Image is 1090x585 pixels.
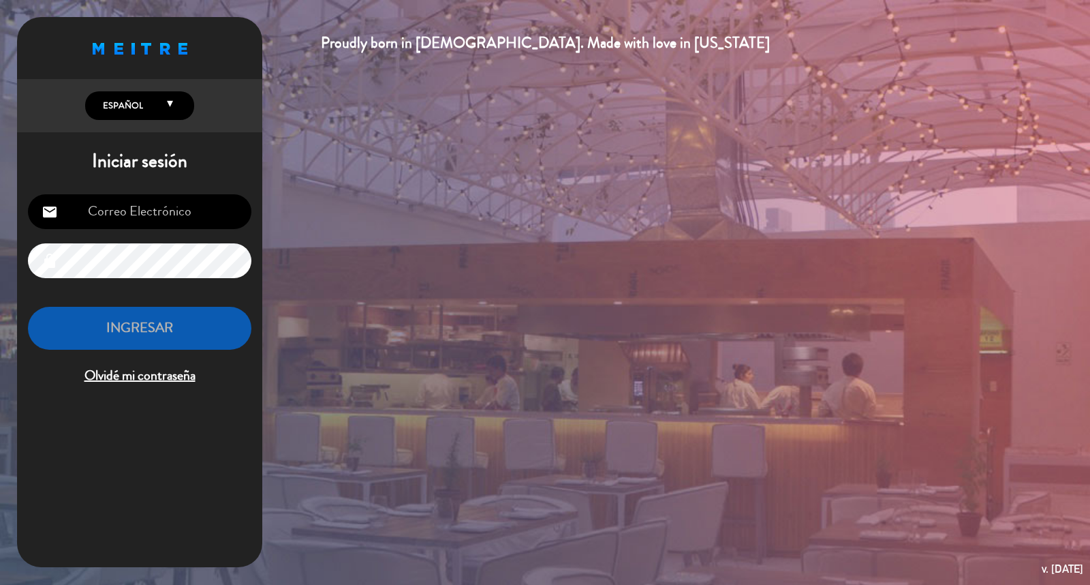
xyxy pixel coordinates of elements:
[99,99,143,112] span: Español
[42,204,58,220] i: email
[42,253,58,269] i: lock
[28,365,251,387] span: Olvidé mi contraseña
[1042,560,1083,578] div: v. [DATE]
[17,150,262,173] h1: Iniciar sesión
[28,307,251,350] button: INGRESAR
[28,194,251,229] input: Correo Electrónico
